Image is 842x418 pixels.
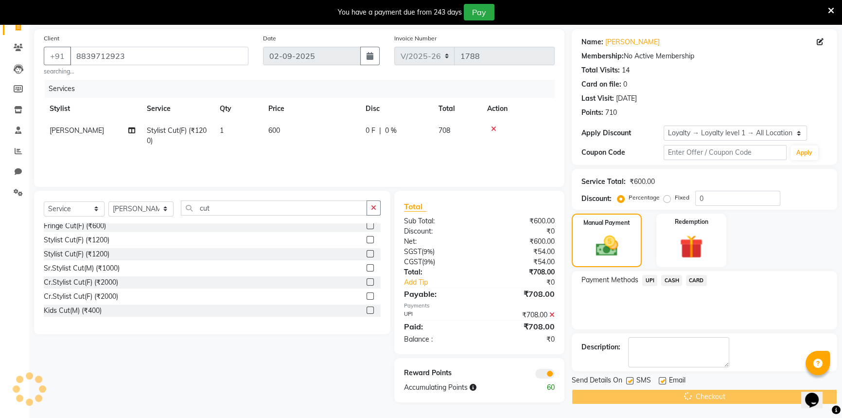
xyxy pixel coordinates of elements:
[675,218,708,226] label: Redemption
[605,108,617,118] div: 710
[404,247,421,256] span: SGST
[424,258,433,266] span: 9%
[675,193,689,202] label: Fixed
[44,34,59,43] label: Client
[605,37,660,47] a: [PERSON_NAME]
[385,126,397,136] span: 0 %
[581,275,638,285] span: Payment Methods
[581,342,620,352] div: Description:
[636,375,651,387] span: SMS
[672,232,710,261] img: _gift.svg
[464,4,494,20] button: Pay
[479,310,562,320] div: ₹708.00
[581,51,827,61] div: No Active Membership
[493,277,562,288] div: ₹0
[479,226,562,236] div: ₹0
[581,65,620,75] div: Total Visits:
[397,310,479,320] div: UPI
[44,277,118,288] div: Cr.Stylist Cut(F) (₹2000)
[479,334,562,345] div: ₹0
[630,177,655,187] div: ₹600.00
[44,47,71,65] button: +91
[181,200,367,216] input: Search or Scan
[147,126,207,145] span: Stylist Cut(F) (₹1200)
[44,98,141,120] th: Stylist
[581,194,612,204] div: Discount:
[581,37,603,47] div: Name:
[479,216,562,226] div: ₹600.00
[397,236,479,247] div: Net:
[44,320,102,330] div: Kids Cut(M) (₹400)
[397,382,521,393] div: Accumulating Points
[397,334,479,345] div: Balance :
[581,147,664,158] div: Coupon Code
[521,382,562,393] div: 60
[397,226,479,236] div: Discount:
[45,80,562,98] div: Services
[397,247,479,257] div: ( )
[397,321,479,332] div: Paid:
[397,216,479,226] div: Sub Total:
[220,126,224,135] span: 1
[394,34,437,43] label: Invoice Number
[44,306,102,316] div: Kids Cut(M) (₹400)
[338,7,462,18] div: You have a payment due from 243 days
[581,177,626,187] div: Service Total:
[581,51,624,61] div: Membership:
[404,302,555,310] div: Payments
[263,98,360,120] th: Price
[581,93,614,104] div: Last Visit:
[686,275,707,286] span: CARD
[581,79,621,90] div: Card on file:
[268,126,280,135] span: 600
[790,145,818,160] button: Apply
[379,126,381,136] span: |
[397,277,493,288] a: Add Tip
[141,98,214,120] th: Service
[263,34,276,43] label: Date
[481,98,555,120] th: Action
[623,79,627,90] div: 0
[360,98,433,120] th: Disc
[801,379,832,408] iframe: chat widget
[583,218,630,227] label: Manual Payment
[479,267,562,277] div: ₹708.00
[581,108,603,118] div: Points:
[664,145,787,160] input: Enter Offer / Coupon Code
[479,321,562,332] div: ₹708.00
[642,275,657,286] span: UPI
[479,247,562,257] div: ₹54.00
[572,375,622,387] span: Send Details On
[622,65,630,75] div: 14
[397,267,479,277] div: Total:
[44,235,109,245] div: Stylist Cut(F) (₹1200)
[433,98,481,120] th: Total
[44,221,106,231] div: Fringe Cut(F) (₹600)
[439,126,450,135] span: 708
[70,47,248,65] input: Search by Name/Mobile/Email/Code
[589,233,625,259] img: _cash.svg
[404,257,422,266] span: CGST
[404,201,426,212] span: Total
[44,263,120,273] div: Sr.Stylist Cut(M) (₹1000)
[661,275,682,286] span: CASH
[479,257,562,267] div: ₹54.00
[397,257,479,267] div: ( )
[50,126,104,135] span: [PERSON_NAME]
[629,193,660,202] label: Percentage
[397,288,479,300] div: Payable:
[616,93,637,104] div: [DATE]
[44,67,248,76] small: searching...
[479,236,562,247] div: ₹600.00
[581,128,664,138] div: Apply Discount
[479,288,562,300] div: ₹708.00
[423,248,433,255] span: 9%
[366,126,375,136] span: 0 F
[44,249,109,259] div: Stylist Cut(F) (₹1200)
[669,375,685,387] span: Email
[44,291,118,302] div: Cr.Stylist Cut(F) (₹2000)
[397,368,479,379] div: Reward Points
[214,98,263,120] th: Qty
